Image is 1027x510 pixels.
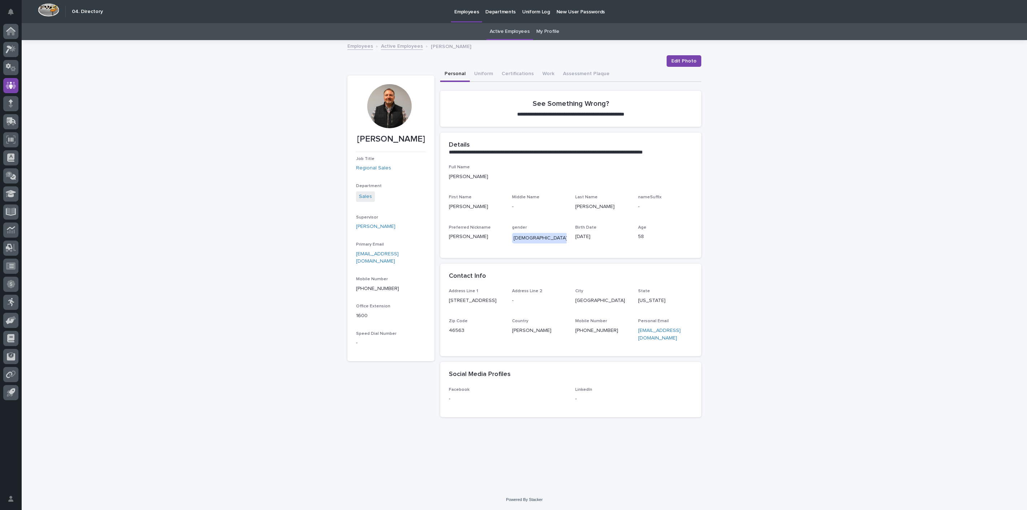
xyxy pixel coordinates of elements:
[356,332,396,336] span: Speed Dial Number
[497,67,538,82] button: Certifications
[667,55,701,67] button: Edit Photo
[356,223,395,230] a: [PERSON_NAME]
[38,3,59,17] img: Workspace Logo
[638,319,669,323] span: Personal Email
[449,272,486,280] h2: Contact Info
[449,225,491,230] span: Preferred Nickname
[449,233,503,241] p: [PERSON_NAME]
[575,203,630,211] p: [PERSON_NAME]
[449,388,469,392] span: Facebook
[575,289,583,293] span: City
[512,225,527,230] span: gender
[449,203,503,211] p: [PERSON_NAME]
[575,233,630,241] p: [DATE]
[512,319,528,323] span: Country
[638,328,681,341] a: [EMAIL_ADDRESS][DOMAIN_NAME]
[449,141,470,149] h2: Details
[3,4,18,20] button: Notifications
[72,9,103,15] h2: 04. Directory
[449,319,468,323] span: Zip Code
[356,304,390,308] span: Office Extension
[536,23,559,40] a: My Profile
[638,289,650,293] span: State
[449,395,567,403] p: -
[356,277,388,281] span: Mobile Number
[359,193,372,200] a: Sales
[512,327,567,334] p: [PERSON_NAME]
[449,173,693,181] p: [PERSON_NAME]
[449,195,472,199] span: First Name
[449,165,470,169] span: Full Name
[9,9,18,20] div: Notifications
[638,195,662,199] span: nameSuffix
[575,297,630,304] p: [GEOGRAPHIC_DATA]
[638,233,693,241] p: 58
[440,67,470,82] button: Personal
[575,388,592,392] span: LinkedIn
[575,319,607,323] span: Mobile Number
[559,67,614,82] button: Assessment Plaque
[470,67,497,82] button: Uniform
[575,225,597,230] span: Birth Date
[356,339,426,347] p: -
[449,297,503,304] p: [STREET_ADDRESS]
[671,57,697,65] span: Edit Photo
[575,395,693,403] p: -
[638,297,693,304] p: [US_STATE]
[449,289,478,293] span: Address Line 1
[356,286,399,291] a: [PHONE_NUMBER]
[356,157,374,161] span: Job Title
[533,99,609,108] h2: See Something Wrong?
[512,233,569,243] div: [DEMOGRAPHIC_DATA]
[356,215,378,220] span: Supervisor
[381,42,423,50] a: Active Employees
[347,42,373,50] a: Employees
[638,203,693,211] p: -
[449,327,503,334] p: 46563
[356,134,426,144] p: [PERSON_NAME]
[356,242,384,247] span: Primary Email
[431,42,471,50] p: [PERSON_NAME]
[449,371,511,379] h2: Social Media Profiles
[638,225,646,230] span: Age
[512,195,539,199] span: Middle Name
[575,195,598,199] span: Last Name
[538,67,559,82] button: Work
[490,23,530,40] a: Active Employees
[356,251,399,264] a: [EMAIL_ADDRESS][DOMAIN_NAME]
[512,297,567,304] p: -
[512,203,567,211] p: -
[356,312,426,320] p: 1600
[356,164,391,172] a: Regional Sales
[575,328,618,333] a: [PHONE_NUMBER]
[506,497,542,502] a: Powered By Stacker
[512,289,542,293] span: Address Line 2
[356,184,382,188] span: Department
